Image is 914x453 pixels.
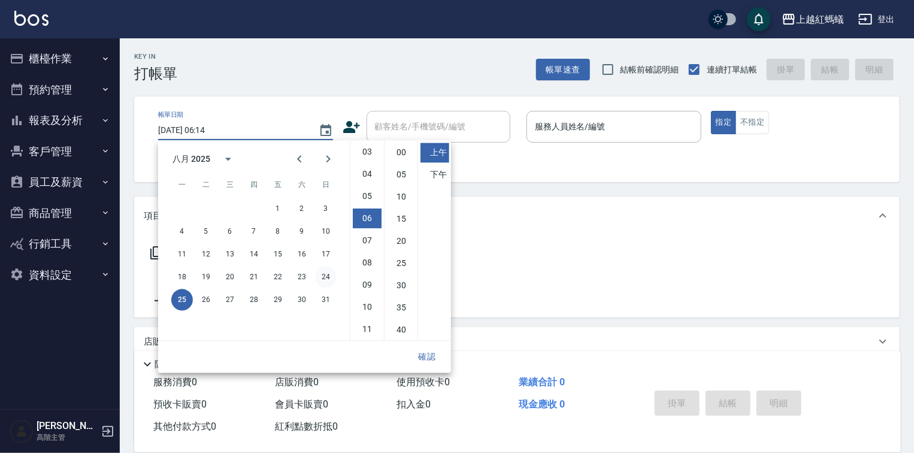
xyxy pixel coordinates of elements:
[707,64,757,76] span: 連續打單結帳
[5,136,115,167] button: 客戶管理
[291,266,313,288] button: 23
[267,243,289,265] button: 15
[796,12,844,27] div: 上越紅螞蟻
[736,111,769,134] button: 不指定
[291,198,313,219] button: 2
[144,336,180,348] p: 店販銷售
[353,164,382,184] li: 4 hours
[5,259,115,291] button: 資料設定
[353,319,382,339] li: 11 hours
[5,167,115,198] button: 員工及薪資
[219,221,241,242] button: 6
[195,243,217,265] button: 12
[387,231,416,251] li: 20 minutes
[5,228,115,259] button: 行銷工具
[315,266,337,288] button: 24
[387,253,416,273] li: 25 minutes
[387,187,416,207] li: 10 minutes
[171,289,193,310] button: 25
[315,173,337,197] span: 星期日
[134,65,177,82] h3: 打帳單
[214,144,243,173] button: calendar view is open, switch to year view
[10,419,34,443] img: Person
[353,186,382,206] li: 5 hours
[417,140,451,340] ul: Select meridiem
[408,346,446,368] button: 確認
[195,173,217,197] span: 星期二
[314,144,343,173] button: Next month
[195,266,217,288] button: 19
[195,289,217,310] button: 26
[711,111,737,134] button: 指定
[275,421,338,432] span: 紅利點數折抵 0
[384,140,417,340] ul: Select minutes
[153,376,197,388] span: 服務消費 0
[387,276,416,295] li: 30 minutes
[243,173,265,197] span: 星期四
[267,198,289,219] button: 1
[519,376,565,388] span: 業績合計 0
[219,173,241,197] span: 星期三
[387,298,416,318] li: 35 minutes
[243,266,265,288] button: 21
[172,153,210,165] div: 八月 2025
[420,143,449,162] li: 上午
[14,11,49,26] img: Logo
[275,398,328,410] span: 會員卡販賣 0
[315,243,337,265] button: 17
[267,221,289,242] button: 8
[37,432,98,443] p: 高階主管
[275,376,319,388] span: 店販消費 0
[195,221,217,242] button: 5
[353,231,382,250] li: 7 hours
[353,253,382,273] li: 8 hours
[171,173,193,197] span: 星期一
[536,59,590,81] button: 帳單速查
[243,289,265,310] button: 28
[353,275,382,295] li: 9 hours
[291,173,313,197] span: 星期六
[171,221,193,242] button: 4
[267,173,289,197] span: 星期五
[397,398,431,410] span: 扣入金 0
[387,165,416,185] li: 5 minutes
[134,53,177,61] h2: Key In
[387,143,416,162] li: 0 minutes
[153,398,207,410] span: 預收卡販賣 0
[291,289,313,310] button: 30
[243,221,265,242] button: 7
[5,198,115,229] button: 商品管理
[153,421,216,432] span: 其他付款方式 0
[171,243,193,265] button: 11
[219,266,241,288] button: 20
[353,209,382,228] li: 6 hours
[350,140,384,340] ul: Select hours
[353,142,382,162] li: 3 hours
[171,266,193,288] button: 18
[291,221,313,242] button: 9
[777,7,849,32] button: 上越紅螞蟻
[420,165,449,185] li: 下午
[397,376,450,388] span: 使用預收卡 0
[854,8,900,31] button: 登出
[621,64,679,76] span: 結帳前確認明細
[267,289,289,310] button: 29
[134,197,900,235] div: 項目消費
[144,210,180,222] p: 項目消費
[5,74,115,105] button: 預約管理
[37,420,98,432] h5: [PERSON_NAME]
[158,110,183,119] label: 帳單日期
[291,243,313,265] button: 16
[311,116,340,145] button: Choose date, selected date is 2025-08-25
[134,327,900,356] div: 店販銷售
[747,7,771,31] button: save
[387,320,416,340] li: 40 minutes
[158,120,307,140] input: YYYY/MM/DD hh:mm
[315,198,337,219] button: 3
[387,209,416,229] li: 15 minutes
[519,398,565,410] span: 現金應收 0
[5,105,115,136] button: 報表及分析
[267,266,289,288] button: 22
[219,289,241,310] button: 27
[315,221,337,242] button: 10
